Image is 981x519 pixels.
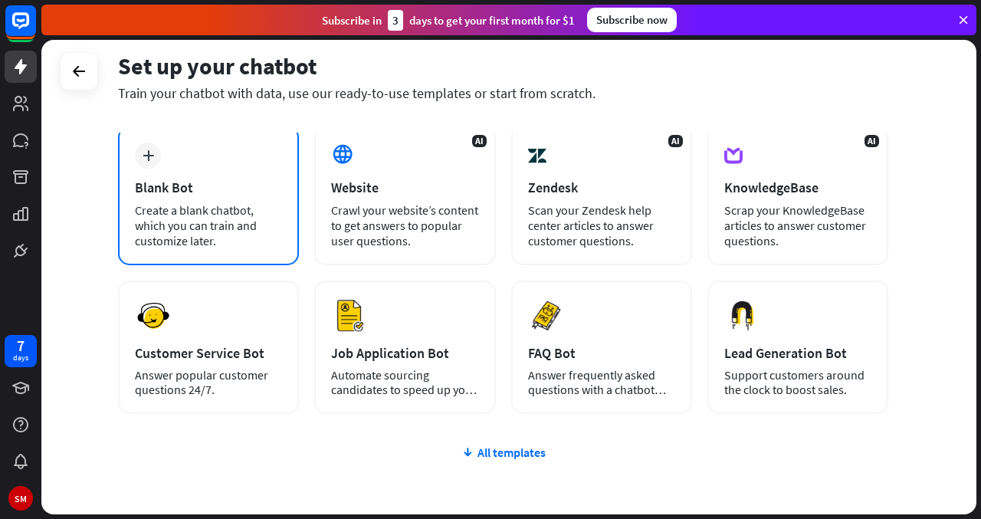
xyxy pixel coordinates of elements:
[13,353,28,363] div: days
[388,10,403,31] div: 3
[118,445,888,460] div: All templates
[135,344,282,362] div: Customer Service Bot
[668,135,683,147] span: AI
[472,135,487,147] span: AI
[865,135,879,147] span: AI
[528,202,675,248] div: Scan your Zendesk help center articles to answer customer questions.
[724,202,871,248] div: Scrap your KnowledgeBase articles to answer customer questions.
[331,368,478,397] div: Automate sourcing candidates to speed up your hiring process.
[528,344,675,362] div: FAQ Bot
[12,6,58,52] button: Open LiveChat chat widget
[143,150,154,161] i: plus
[724,368,871,397] div: Support customers around the clock to boost sales.
[135,202,282,248] div: Create a blank chatbot, which you can train and customize later.
[587,8,677,32] div: Subscribe now
[17,339,25,353] div: 7
[118,84,888,102] div: Train your chatbot with data, use our ready-to-use templates or start from scratch.
[118,51,888,80] div: Set up your chatbot
[528,179,675,196] div: Zendesk
[8,486,33,511] div: SM
[724,344,871,362] div: Lead Generation Bot
[331,202,478,248] div: Crawl your website’s content to get answers to popular user questions.
[5,335,37,367] a: 7 days
[135,368,282,397] div: Answer popular customer questions 24/7.
[724,179,871,196] div: KnowledgeBase
[331,179,478,196] div: Website
[528,368,675,397] div: Answer frequently asked questions with a chatbot and save your time.
[331,344,478,362] div: Job Application Bot
[322,10,575,31] div: Subscribe in days to get your first month for $1
[135,179,282,196] div: Blank Bot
